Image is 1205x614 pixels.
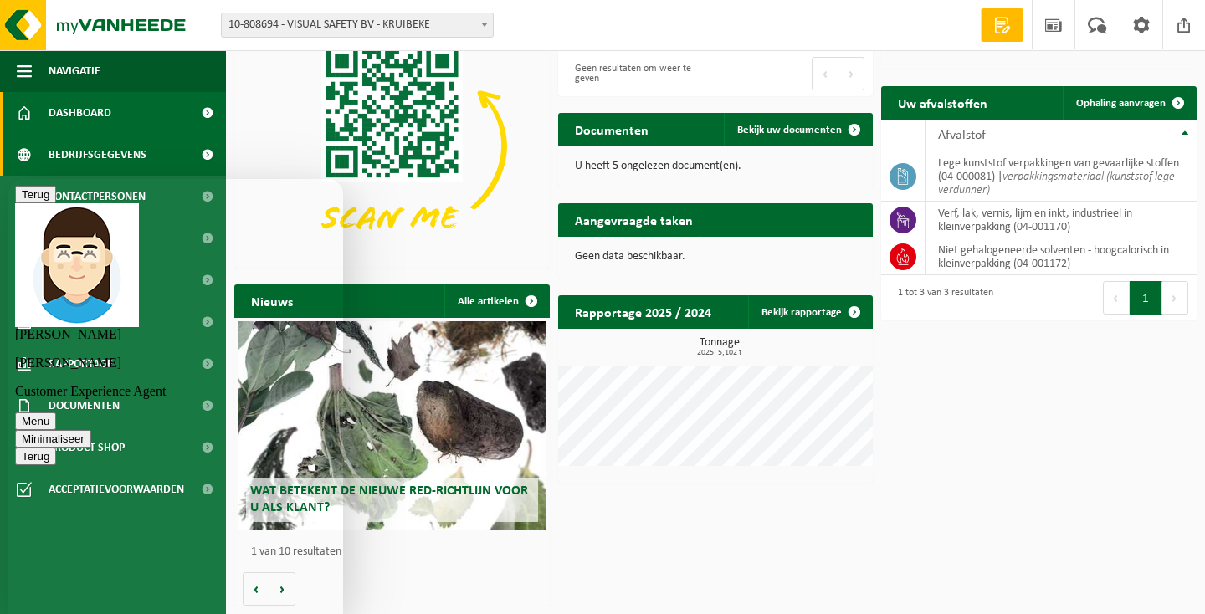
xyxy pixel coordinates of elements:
p: 1 van 10 resultaten [251,546,541,558]
button: 1 [1130,281,1162,315]
span: Bedrijfsgegevens [49,134,146,176]
h2: Uw afvalstoffen [881,86,1004,119]
span: Ophaling aanvragen [1076,98,1166,109]
span: 2025: 5,102 t [567,349,874,357]
a: Bekijk uw documenten [724,113,871,146]
span: Wat betekent de nieuwe RED-richtlijn voor u als klant? [250,484,528,514]
button: Next [1162,281,1188,315]
img: Download de VHEPlus App [234,28,550,264]
h2: Documenten [558,113,665,146]
button: Next [838,57,864,90]
span: Contactpersonen [49,176,146,217]
a: Wat betekent de nieuwe RED-richtlijn voor u als klant? [238,321,546,530]
h2: Rapportage 2025 / 2024 [558,295,728,328]
span: Menu [13,236,41,248]
a: Alle artikelen [444,284,548,318]
button: Terug [7,269,48,286]
span: Navigatie [49,50,100,92]
iframe: chat widget [8,179,343,614]
span: 10-808694 - VISUAL SAFETY BV - KRUIBEKE [222,13,493,37]
span: 10-808694 - VISUAL SAFETY BV - KRUIBEKE [221,13,494,38]
a: Ophaling aanvragen [1063,86,1195,120]
i: verpakkingsmateriaal (kunststof lege verdunner) [938,171,1175,197]
div: 1 tot 3 van 3 resultaten [890,279,993,316]
button: Previous [812,57,838,90]
span: Minimaliseer [13,253,76,266]
td: lege kunststof verpakkingen van gevaarlijke stoffen (04-000081) | [926,151,1197,202]
p: Geen data beschikbaar. [575,251,857,263]
h2: Aangevraagde taken [558,203,710,236]
a: Bekijk rapportage [748,295,871,329]
span: Terug [13,271,41,284]
span: Dashboard [49,92,111,134]
td: niet gehalogeneerde solventen - hoogcalorisch in kleinverpakking (04-001172) [926,238,1197,275]
button: Minimaliseer [7,251,83,269]
p: U heeft 5 ongelezen document(en). [575,161,857,172]
td: verf, lak, vernis, lijm en inkt, industrieel in kleinverpakking (04-001170) [926,202,1197,238]
h3: Tonnage [567,337,874,357]
span: Bekijk uw documenten [737,125,842,136]
div: Geen resultaten om weer te geven [567,55,707,92]
span: Afvalstof [938,129,986,142]
button: Previous [1103,281,1130,315]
